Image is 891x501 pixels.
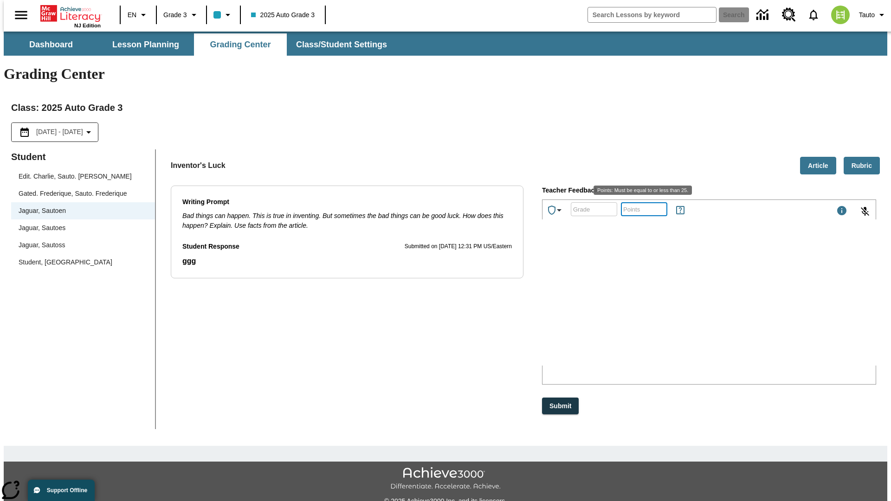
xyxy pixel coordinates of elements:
a: Data Center [751,2,776,28]
span: Support Offline [47,487,87,494]
p: Submitted on [DATE] 12:31 PM US/Eastern [405,242,512,251]
div: Student, [GEOGRAPHIC_DATA] [19,257,112,267]
span: Dashboard [29,39,73,50]
div: Maximum 1000 characters Press Escape to exit toolbar and use left and right arrow keys to access ... [836,205,847,218]
div: Jaguar, Sautoen [19,206,66,216]
span: Grade 3 [163,10,187,20]
button: Support Offline [28,480,95,501]
div: Student, [GEOGRAPHIC_DATA] [11,254,155,271]
button: Select a new avatar [826,3,855,27]
a: Notifications [801,3,826,27]
p: Student Response [182,256,512,267]
p: Writing Prompt [182,197,512,207]
div: Jaguar, Sautoes [11,219,155,237]
div: Jaguar, Sautoss [19,240,65,250]
span: Lesson Planning [112,39,179,50]
div: Points: Must be equal to or less than 25. [594,186,692,195]
span: EN [128,10,136,20]
button: Submit [542,398,579,415]
button: Open side menu [7,1,35,29]
div: SubNavbar [4,32,887,56]
div: Points: Must be equal to or less than 25. [621,202,667,216]
button: Click to activate and allow voice recognition [854,200,876,223]
h1: Grading Center [4,65,887,83]
button: Article, Will open in new tab [800,157,836,175]
button: Class color is light blue. Change class color [210,6,237,23]
p: Student Response [182,242,239,252]
span: NJ Edition [74,23,101,28]
p: Teacher Feedback [542,186,876,196]
button: Lesson Planning [99,33,192,56]
h2: Class : 2025 Auto Grade 3 [11,100,880,115]
button: Rules for Earning Points and Achievements, Will open in new tab [671,201,690,219]
a: Resource Center, Will open in new tab [776,2,801,27]
div: Edit. Charlie, Sauto. [PERSON_NAME] [19,172,132,181]
button: Profile/Settings [855,6,891,23]
button: Grading Center [194,33,287,56]
p: ggg [182,256,512,267]
img: Achieve3000 Differentiate Accelerate Achieve [390,467,501,491]
button: Class/Student Settings [289,33,394,56]
span: Grading Center [210,39,271,50]
a: Home [40,4,101,23]
div: Grade: Letters, numbers, %, + and - are allowed. [571,202,617,216]
svg: Collapse Date Range Filter [83,127,94,138]
span: 2025 Auto Grade 3 [251,10,315,20]
button: Select the date range menu item [15,127,94,138]
div: Edit. Charlie, Sauto. [PERSON_NAME] [11,168,155,185]
div: Gated. Frederique, Sauto. Frederique [11,185,155,202]
span: Class/Student Settings [296,39,387,50]
button: Language: EN, Select a language [123,6,153,23]
p: Bad things can happen. This is true in inventing. But sometimes the bad things can be good luck. ... [182,211,512,231]
input: Points: Must be equal to or less than 25. [621,197,667,222]
button: Rubric, Will open in new tab [844,157,880,175]
div: Home [40,3,101,28]
div: Jaguar, Sautoen [11,202,155,219]
div: Gated. Frederique, Sauto. Frederique [19,189,127,199]
span: [DATE] - [DATE] [36,127,83,137]
img: avatar image [831,6,850,24]
button: Dashboard [5,33,97,56]
p: Student [11,149,155,164]
div: Jaguar, Sautoss [11,237,155,254]
div: Jaguar, Sautoes [19,223,65,233]
button: Achievements [542,201,568,219]
div: SubNavbar [4,33,395,56]
span: Tauto [859,10,875,20]
p: Inventor's Luck [171,160,226,171]
input: Grade: Letters, numbers, %, + and - are allowed. [571,197,617,222]
button: Grade: Grade 3, Select a grade [160,6,203,23]
input: search field [588,7,716,22]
